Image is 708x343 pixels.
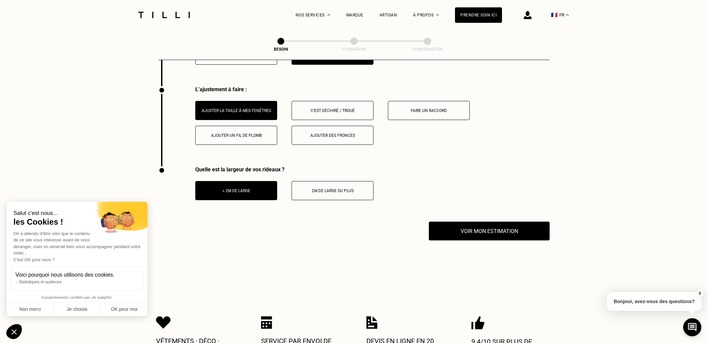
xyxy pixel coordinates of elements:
a: Prendre soin ici [455,7,502,23]
a: Marque [346,13,363,17]
p: Bonjour, avez-vous des questions? [607,292,702,311]
button: 2m de large ou plus [292,181,373,200]
img: Icon [366,316,377,329]
div: Ajouter des fronces [295,133,370,138]
div: Ajuster la taille à mes fenêtres [199,108,273,113]
div: Quelle est la largeur de vos rideaux ? [195,166,373,173]
img: Logo du service de couturière Tilli [136,12,192,18]
img: Icon [261,316,272,329]
img: Icon [156,316,171,329]
img: Icon [471,316,485,330]
div: Ajouter un fil de plomb [199,133,273,138]
div: Besoin [247,47,314,52]
img: menu déroulant [566,14,569,16]
button: Voir mon estimation [429,222,550,240]
button: Ajouter un fil de plomb [195,126,277,145]
div: Estimation [320,47,388,52]
button: Ajuster la taille à mes fenêtres [195,101,277,120]
div: 2m de large ou plus [295,188,370,193]
button: Faire un raccord [388,101,470,120]
a: Artisan [380,13,397,17]
img: Menu déroulant à propos [436,14,439,16]
button: Ajouter des fronces [292,126,373,145]
div: C‘est déchiré / troué [295,108,370,113]
button: X [696,290,703,297]
div: Faire un raccord [392,108,466,113]
button: C‘est déchiré / troué [292,101,373,120]
img: Menu déroulant [327,14,330,16]
img: icône connexion [524,11,532,19]
div: < 2m de large [199,188,273,193]
span: 🇫🇷 [551,12,558,18]
div: L’ajustement à faire : [195,86,550,93]
button: < 2m de large [195,181,277,200]
div: Confirmation [394,47,461,52]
